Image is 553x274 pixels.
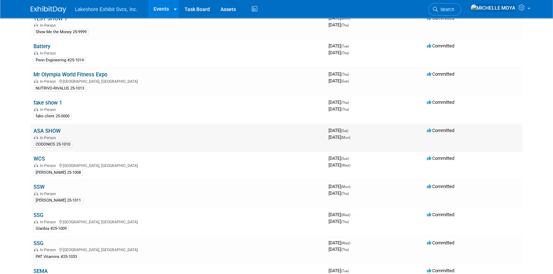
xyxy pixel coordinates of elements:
[341,269,349,273] span: (Tue)
[350,100,351,105] span: -
[33,169,83,176] div: [PERSON_NAME] 25-1008
[427,100,454,105] span: Committed
[341,129,348,133] span: (Sat)
[33,128,61,134] a: ASA SHOW
[329,184,352,189] span: [DATE]
[341,16,350,20] span: (Mon)
[329,71,351,77] span: [DATE]
[329,219,349,224] span: [DATE]
[33,78,323,84] div: [GEOGRAPHIC_DATA], [GEOGRAPHIC_DATA]
[329,50,349,55] span: [DATE]
[34,192,38,195] img: In-Person Event
[341,248,349,252] span: (Thu)
[341,44,349,48] span: (Tue)
[329,268,351,273] span: [DATE]
[438,7,454,12] span: Search
[33,15,67,22] a: TEST SHOW 1
[33,197,83,204] div: [PERSON_NAME] 25-1011
[350,71,351,77] span: -
[341,79,349,83] span: (Sun)
[350,156,351,161] span: -
[427,71,454,77] span: Committed
[329,106,349,112] span: [DATE]
[33,71,107,78] a: Mr Olympia World Fitness Expo
[341,185,350,189] span: (Mon)
[427,156,454,161] span: Committed
[349,128,350,133] span: -
[329,43,351,49] span: [DATE]
[341,23,349,27] span: (Thu)
[427,240,454,245] span: Committed
[341,107,349,111] span: (Thu)
[33,113,72,120] div: fake client 25-0000
[341,157,349,161] span: (Sun)
[341,136,350,139] span: (Mon)
[40,163,58,168] span: In-Person
[33,212,43,218] a: SSG
[329,191,349,196] span: [DATE]
[329,135,350,140] span: [DATE]
[40,248,58,252] span: In-Person
[33,247,323,252] div: [GEOGRAPHIC_DATA], [GEOGRAPHIC_DATA]
[341,101,349,105] span: (Thu)
[350,43,351,49] span: -
[40,136,58,140] span: In-Person
[33,141,72,148] div: CODONICS 25-1010
[33,57,86,64] div: Penn Engineering #25-1014
[329,22,349,27] span: [DATE]
[329,212,352,217] span: [DATE]
[33,184,45,190] a: SSW
[34,220,38,223] img: In-Person Event
[351,15,352,21] span: -
[341,72,349,76] span: (Thu)
[34,136,38,139] img: In-Person Event
[34,107,38,111] img: In-Person Event
[33,100,62,106] a: fake show 1
[34,248,38,251] img: In-Person Event
[329,100,351,105] span: [DATE]
[34,79,38,83] img: In-Person Event
[33,162,323,168] div: [GEOGRAPHIC_DATA], [GEOGRAPHIC_DATA]
[427,128,454,133] span: Committed
[341,163,350,167] span: (Wed)
[40,107,58,112] span: In-Person
[329,240,352,245] span: [DATE]
[351,184,352,189] span: -
[33,29,89,35] div: Show Me the Money 25-9999
[329,128,350,133] span: [DATE]
[33,219,323,224] div: [GEOGRAPHIC_DATA], [GEOGRAPHIC_DATA]
[428,3,461,16] a: Search
[40,23,58,28] span: In-Person
[34,163,38,167] img: In-Person Event
[329,15,352,21] span: [DATE]
[40,192,58,196] span: In-Person
[341,220,349,224] span: (Thu)
[470,4,516,12] img: MICHELLE MOYA
[329,162,350,168] span: [DATE]
[33,240,43,247] a: SSG
[427,212,454,217] span: Committed
[31,6,66,13] img: ExhibitDay
[341,213,350,217] span: (Wed)
[33,156,45,162] a: WCS
[40,220,58,224] span: In-Person
[33,43,50,50] a: Battery
[33,225,69,232] div: Glanbia #25-1009
[33,85,86,92] div: NUTRIVO-RIVALUS 25-1013
[427,184,454,189] span: Committed
[40,51,58,56] span: In-Person
[341,51,349,55] span: (Thu)
[341,192,349,196] span: (Thu)
[350,268,351,273] span: -
[427,268,454,273] span: Committed
[40,79,58,84] span: In-Person
[341,241,350,245] span: (Wed)
[34,51,38,55] img: In-Person Event
[329,247,349,252] span: [DATE]
[75,6,138,12] span: Lakeshore Exhibit Svcs, Inc.
[329,78,349,83] span: [DATE]
[351,212,352,217] span: -
[427,15,454,21] span: Committed
[427,43,454,49] span: Committed
[34,23,38,27] img: In-Person Event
